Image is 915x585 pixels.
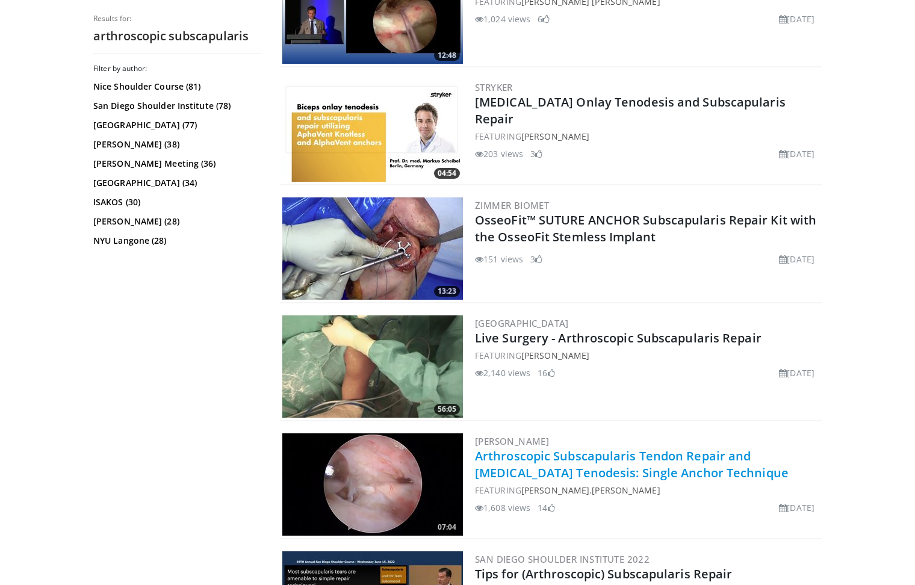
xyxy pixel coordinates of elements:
[475,94,786,127] a: [MEDICAL_DATA] Onlay Tenodesis and Subscapularis Repair
[475,253,523,265] li: 151 views
[475,435,549,447] a: [PERSON_NAME]
[592,484,660,496] a: [PERSON_NAME]
[475,566,732,582] a: Tips for (Arthroscopic) Subscapularis Repair
[779,147,814,160] li: [DATE]
[475,448,789,481] a: Arthroscopic Subscapularis Tendon Repair and [MEDICAL_DATA] Tenodesis: Single Anchor Technique
[779,253,814,265] li: [DATE]
[93,235,259,247] a: NYU Langone (28)
[282,315,463,418] a: 56:05
[282,79,463,182] img: f0e53f01-d5db-4f12-81ed-ecc49cba6117.300x170_q85_crop-smart_upscale.jpg
[530,253,542,265] li: 3
[93,14,262,23] p: Results for:
[475,81,513,93] a: Stryker
[530,147,542,160] li: 3
[93,138,259,150] a: [PERSON_NAME] (38)
[282,433,463,536] a: 07:04
[93,119,259,131] a: [GEOGRAPHIC_DATA] (77)
[93,64,262,73] h3: Filter by author:
[538,501,554,514] li: 14
[434,168,460,179] span: 04:54
[475,147,523,160] li: 203 views
[434,286,460,297] span: 13:23
[93,81,259,93] a: Nice Shoulder Course (81)
[475,199,549,211] a: Zimmer Biomet
[475,212,816,245] a: OsseoFit™ SUTURE ANCHOR Subscapularis Repair Kit with the OsseoFit Stemless Implant
[93,28,262,44] h2: arthroscopic subscapularis
[475,367,530,379] li: 2,140 views
[93,100,259,112] a: San Diego Shoulder Institute (78)
[521,350,589,361] a: [PERSON_NAME]
[779,501,814,514] li: [DATE]
[434,404,460,415] span: 56:05
[282,197,463,300] a: 13:23
[475,484,819,497] div: FEATURING ,
[521,131,589,142] a: [PERSON_NAME]
[282,315,463,418] img: c01a0faa-45df-4c60-942e-d256fe37c732.300x170_q85_crop-smart_upscale.jpg
[434,50,460,61] span: 12:48
[93,177,259,189] a: [GEOGRAPHIC_DATA] (34)
[475,553,650,565] a: San Diego Shoulder Institute 2022
[282,79,463,182] a: 04:54
[475,130,819,143] div: FEATURING
[475,330,761,346] a: Live Surgery - Arthroscopic Subscapularis Repair
[779,13,814,25] li: [DATE]
[475,501,530,514] li: 1,608 views
[93,215,259,227] a: [PERSON_NAME] (28)
[434,522,460,533] span: 07:04
[282,433,463,536] img: 2c06be15-015d-478e-afd4-10a2fb9b2510.300x170_q85_crop-smart_upscale.jpg
[475,349,819,362] div: FEATURING
[282,197,463,300] img: 40c8acad-cf15-4485-a741-123ec1ccb0c0.300x170_q85_crop-smart_upscale.jpg
[93,196,259,208] a: ISAKOS (30)
[521,484,589,496] a: [PERSON_NAME]
[538,13,550,25] li: 6
[93,158,259,170] a: [PERSON_NAME] Meeting (36)
[475,13,530,25] li: 1,024 views
[538,367,554,379] li: 16
[779,367,814,379] li: [DATE]
[475,317,569,329] a: [GEOGRAPHIC_DATA]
